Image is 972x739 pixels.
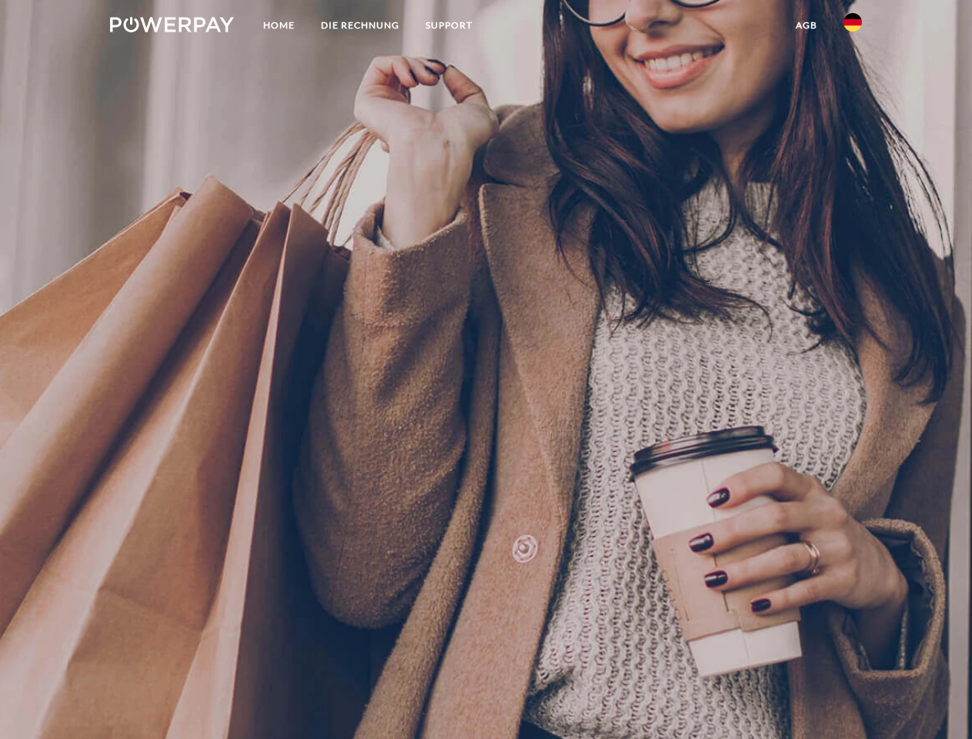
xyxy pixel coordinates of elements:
[308,12,413,39] a: DIE RECHNUNG
[843,13,862,32] img: de
[413,12,486,39] a: SUPPORT
[250,12,308,39] a: Home
[110,17,234,32] img: logo-powerpay-white.svg
[783,12,830,39] a: agb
